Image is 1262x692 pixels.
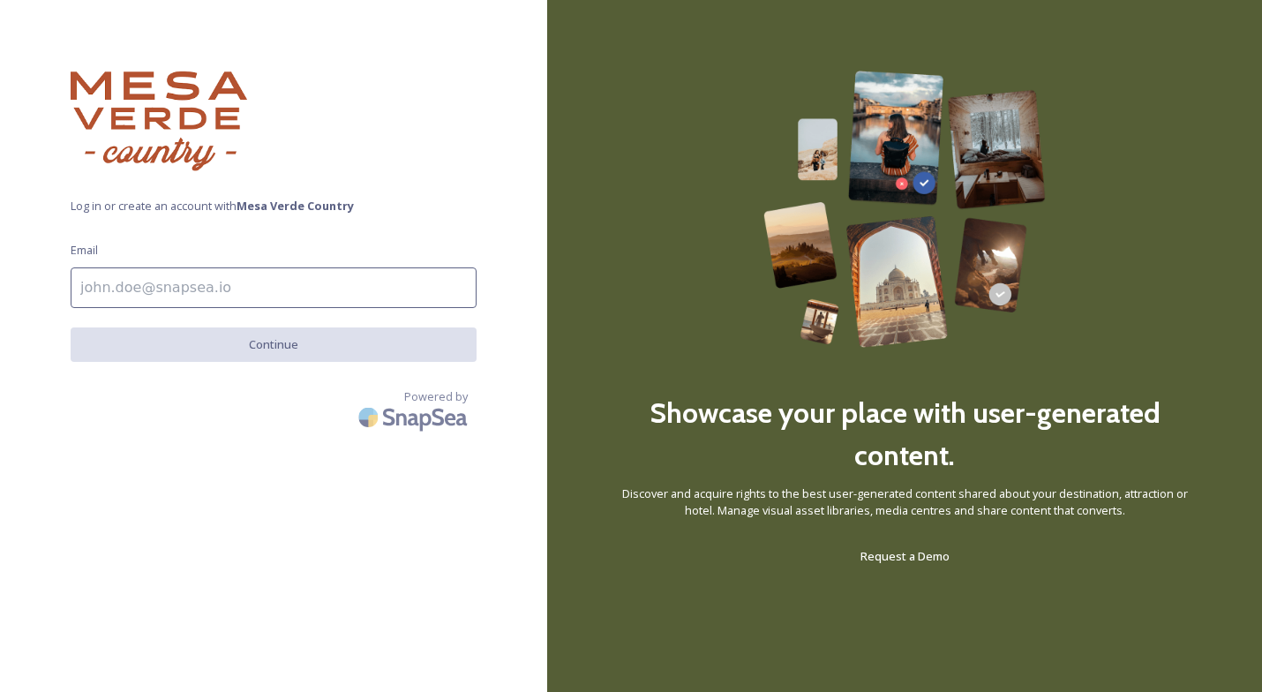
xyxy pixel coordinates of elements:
input: john.doe@snapsea.io [71,267,477,308]
span: Discover and acquire rights to the best user-generated content shared about your destination, att... [618,485,1191,519]
span: Request a Demo [860,548,950,564]
a: Request a Demo [860,545,950,567]
img: download.png [71,71,247,171]
span: Email [71,242,98,259]
strong: Mesa Verde Country [237,198,354,214]
h2: Showcase your place with user-generated content. [618,392,1191,477]
img: SnapSea Logo [353,396,477,438]
img: 63b42ca75bacad526042e722_Group%20154-p-800.png [763,71,1046,348]
span: Log in or create an account with [71,198,477,214]
span: Powered by [404,388,468,405]
button: Continue [71,327,477,362]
